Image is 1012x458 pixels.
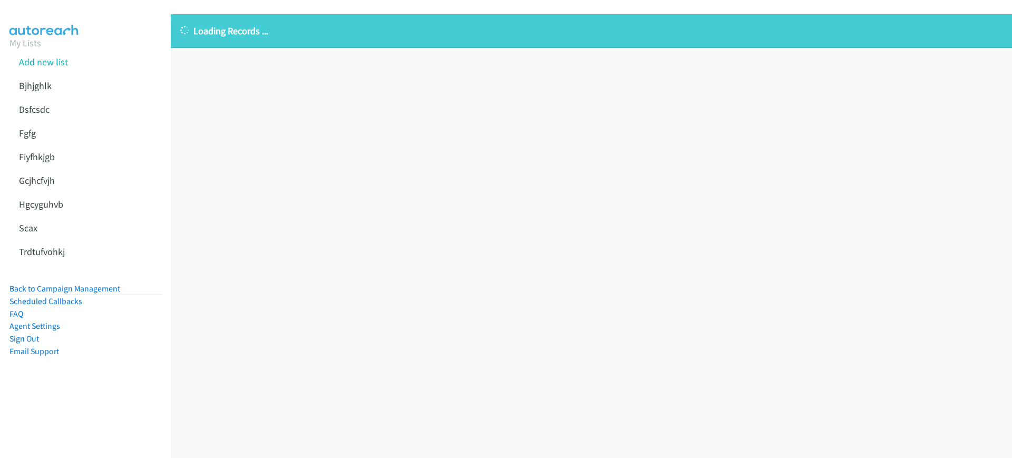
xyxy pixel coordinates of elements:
[19,222,37,234] a: Scax
[19,80,52,92] a: Bjhjghlk
[9,284,120,294] a: Back to Campaign Management
[19,246,65,258] a: Trdtufvohkj
[9,309,23,319] a: FAQ
[19,103,50,115] a: Dsfcsdc
[9,296,82,306] a: Scheduled Callbacks
[19,56,68,68] a: Add new list
[9,346,59,356] a: Email Support
[19,151,55,163] a: Fiyfhkjgb
[19,127,36,139] a: Fgfg
[9,334,39,344] a: Sign Out
[19,198,63,210] a: Hgcyguhvb
[9,37,41,49] a: My Lists
[9,321,60,331] a: Agent Settings
[180,24,1003,38] p: Loading Records ...
[19,174,55,187] a: Gcjhcfvjh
